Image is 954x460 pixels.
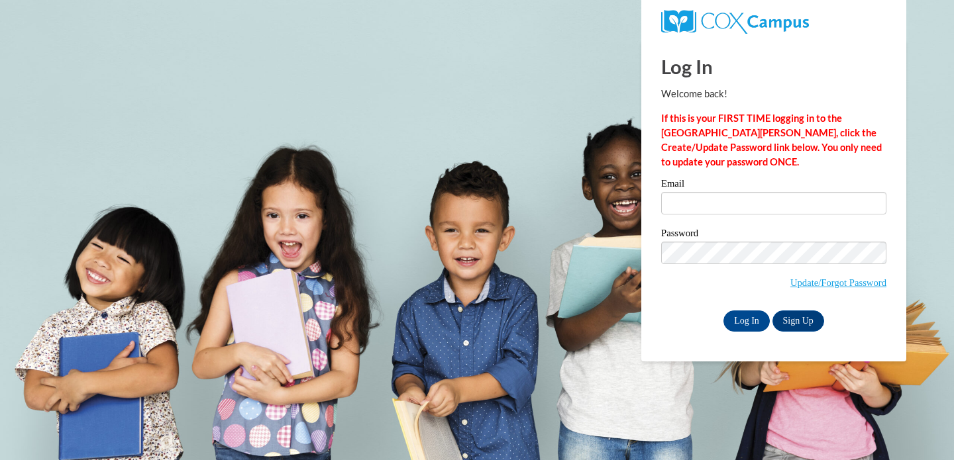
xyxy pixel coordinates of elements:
a: Update/Forgot Password [790,277,886,288]
label: Email [661,179,886,192]
input: Log In [723,310,770,332]
p: Welcome back! [661,87,886,101]
a: Sign Up [772,310,824,332]
strong: If this is your FIRST TIME logging in to the [GEOGRAPHIC_DATA][PERSON_NAME], click the Create/Upd... [661,113,882,167]
label: Password [661,228,886,242]
a: COX Campus [661,15,809,26]
img: COX Campus [661,10,809,34]
h1: Log In [661,53,886,80]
